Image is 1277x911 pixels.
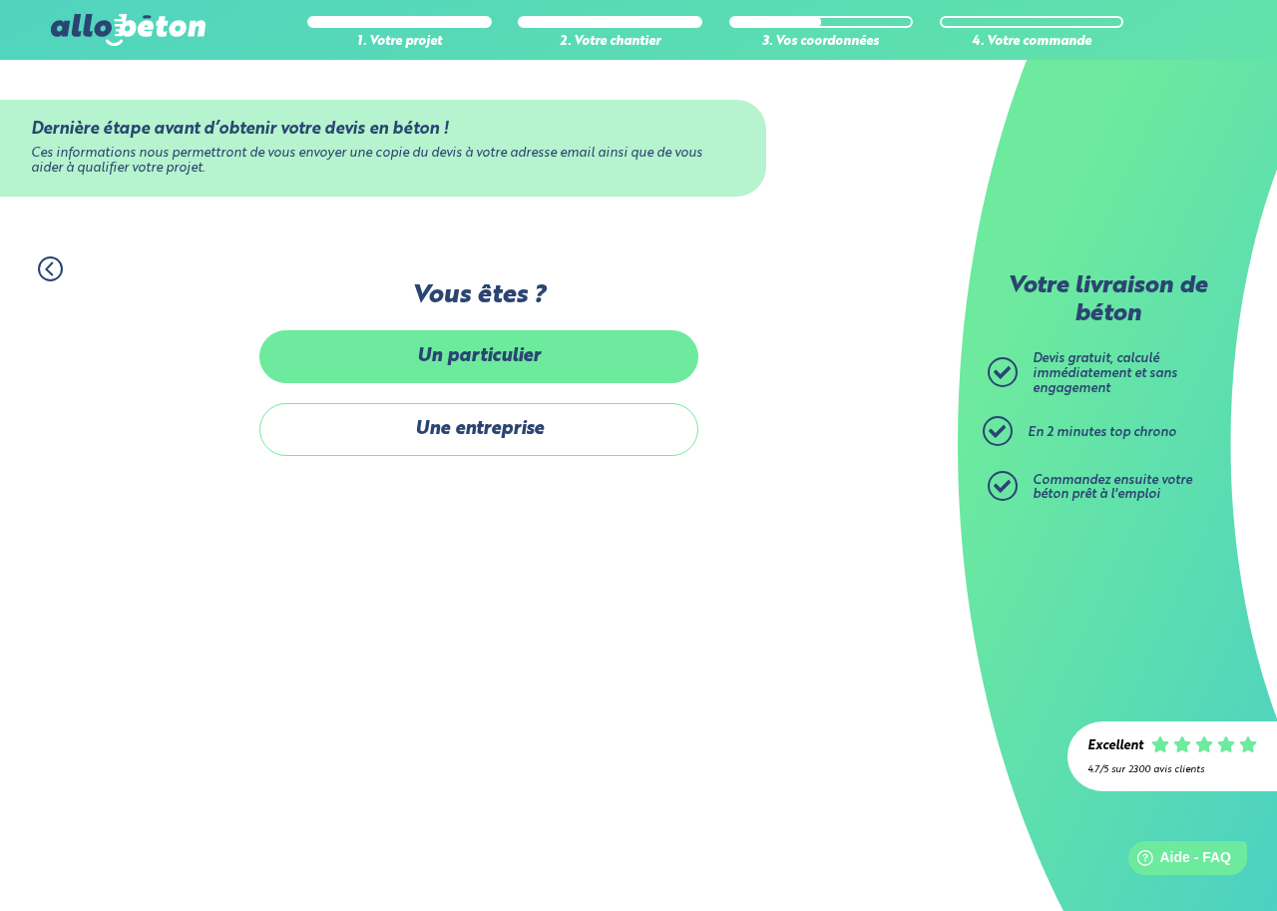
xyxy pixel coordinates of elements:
label: Un particulier [259,330,698,383]
div: Dernière étape avant d’obtenir votre devis en béton ! [31,120,736,139]
div: 1. Votre projet [307,35,492,50]
iframe: Help widget launcher [1099,833,1255,889]
label: Une entreprise [259,403,698,456]
img: allobéton [51,14,205,46]
div: 4. Votre commande [940,35,1124,50]
label: Vous êtes ? [259,281,698,310]
div: 2. Votre chantier [518,35,702,50]
div: 3. Vos coordonnées [729,35,914,50]
div: Ces informations nous permettront de vous envoyer une copie du devis à votre adresse email ainsi ... [31,147,736,176]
